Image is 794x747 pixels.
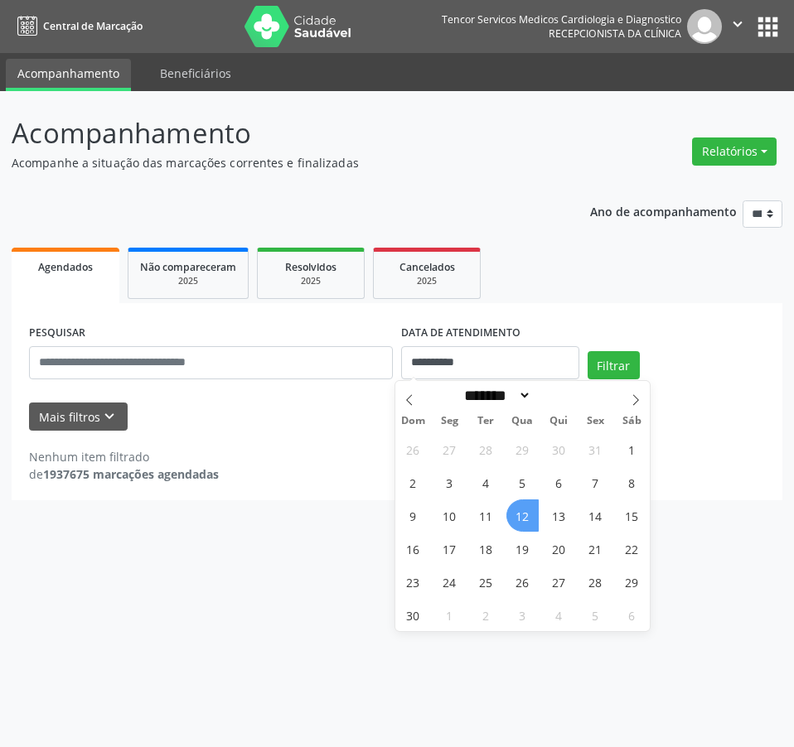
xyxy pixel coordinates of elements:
input: Year [531,387,586,404]
div: Tencor Servicos Medicos Cardiologia e Diagnostico [442,12,681,27]
span: Novembro 23, 2025 [397,566,429,598]
span: Novembro 13, 2025 [543,499,575,532]
span: Qui [540,416,577,427]
span: Novembro 18, 2025 [470,533,502,565]
span: Outubro 29, 2025 [506,433,539,465]
button: Mais filtroskeyboard_arrow_down [29,402,128,431]
span: Outubro 28, 2025 [470,433,502,465]
span: Recepcionista da clínica [549,27,681,41]
span: Novembro 17, 2025 [433,533,466,565]
span: Dezembro 3, 2025 [506,599,539,631]
span: Dom [395,416,432,427]
span: Novembro 26, 2025 [506,566,539,598]
span: Dezembro 6, 2025 [616,599,648,631]
span: Novembro 9, 2025 [397,499,429,532]
span: Outubro 31, 2025 [579,433,612,465]
div: 2025 [385,275,468,287]
span: Novembro 21, 2025 [579,533,612,565]
span: Resolvidos [285,260,336,274]
span: Novembro 6, 2025 [543,466,575,499]
span: Novembro 22, 2025 [616,533,648,565]
span: Outubro 30, 2025 [543,433,575,465]
span: Novembro 25, 2025 [470,566,502,598]
select: Month [459,387,532,404]
span: Dezembro 5, 2025 [579,599,612,631]
div: Nenhum item filtrado [29,448,219,465]
span: Novembro 19, 2025 [506,533,539,565]
span: Qua [504,416,540,427]
strong: 1937675 marcações agendadas [43,466,219,482]
span: Novembro 7, 2025 [579,466,612,499]
span: Dezembro 2, 2025 [470,599,502,631]
span: Novembro 20, 2025 [543,533,575,565]
span: Novembro 10, 2025 [433,499,466,532]
span: Sáb [613,416,650,427]
span: Novembro 4, 2025 [470,466,502,499]
i:  [729,15,747,33]
div: de [29,465,219,483]
span: Novembro 3, 2025 [433,466,466,499]
img: img [687,9,722,44]
a: Beneficiários [148,59,243,88]
label: DATA DE ATENDIMENTO [401,320,520,346]
button: Relatórios [692,137,777,166]
span: Novembro 27, 2025 [543,566,575,598]
span: Cancelados [399,260,455,274]
span: Novembro 8, 2025 [616,466,648,499]
span: Ter [467,416,504,427]
a: Central de Marcação [12,12,143,40]
label: PESQUISAR [29,320,85,346]
p: Acompanhe a situação das marcações correntes e finalizadas [12,154,551,171]
span: Novembro 30, 2025 [397,599,429,631]
p: Ano de acompanhamento [590,200,737,221]
span: Novembro 5, 2025 [506,466,539,499]
a: Acompanhamento [6,59,131,91]
button: apps [753,12,782,41]
p: Acompanhamento [12,113,551,154]
span: Não compareceram [140,260,236,274]
span: Novembro 12, 2025 [506,499,539,532]
span: Novembro 15, 2025 [616,499,648,532]
div: 2025 [269,275,352,287]
i: keyboard_arrow_down [100,407,119,426]
span: Dezembro 4, 2025 [543,599,575,631]
span: Novembro 28, 2025 [579,566,612,598]
span: Novembro 11, 2025 [470,499,502,532]
button: Filtrar [588,351,640,379]
span: Novembro 1, 2025 [616,433,648,465]
span: Dezembro 1, 2025 [433,599,466,631]
span: Outubro 26, 2025 [397,433,429,465]
span: Novembro 14, 2025 [579,499,612,532]
span: Novembro 16, 2025 [397,533,429,565]
span: Novembro 29, 2025 [616,566,648,598]
span: Sex [577,416,613,427]
span: Outubro 27, 2025 [433,433,466,465]
div: 2025 [140,275,236,287]
span: Seg [431,416,467,427]
button:  [722,9,753,44]
span: Agendados [38,260,93,274]
span: Central de Marcação [43,19,143,33]
span: Novembro 24, 2025 [433,566,466,598]
span: Novembro 2, 2025 [397,466,429,499]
